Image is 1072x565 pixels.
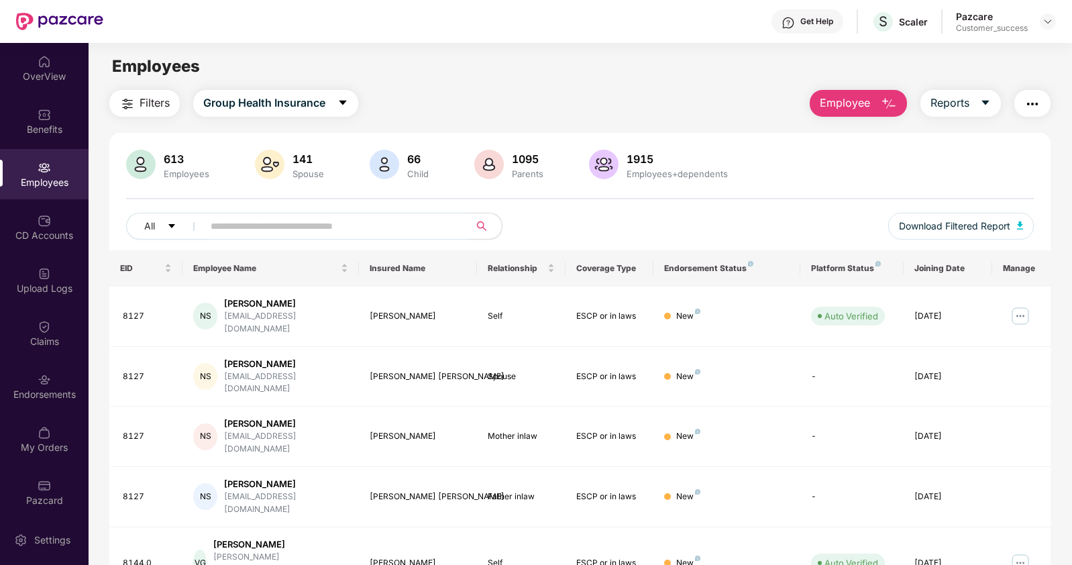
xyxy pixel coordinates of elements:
[167,221,176,232] span: caret-down
[695,489,700,495] img: svg+xml;base64,PHN2ZyB4bWxucz0iaHR0cDovL3d3dy53My5vcmcvMjAwMC9zdmciIHdpZHRoPSI4IiBoZWlnaHQ9IjgiIH...
[589,150,619,179] img: svg+xml;base64,PHN2ZyB4bWxucz0iaHR0cDovL3d3dy53My5vcmcvMjAwMC9zdmciIHhtbG5zOnhsaW5rPSJodHRwOi8vd3...
[1017,221,1024,229] img: svg+xml;base64,PHN2ZyB4bWxucz0iaHR0cDovL3d3dy53My5vcmcvMjAwMC9zdmciIHhtbG5zOnhsaW5rPSJodHRwOi8vd3...
[875,261,881,266] img: svg+xml;base64,PHN2ZyB4bWxucz0iaHR0cDovL3d3dy53My5vcmcvMjAwMC9zdmciIHdpZHRoPSI4IiBoZWlnaHQ9IjgiIH...
[1024,96,1040,112] img: svg+xml;base64,PHN2ZyB4bWxucz0iaHR0cDovL3d3dy53My5vcmcvMjAwMC9zdmciIHdpZHRoPSIyNCIgaGVpZ2h0PSIyNC...
[123,491,172,503] div: 8127
[38,479,51,493] img: svg+xml;base64,PHN2ZyBpZD0iUGF6Y2FyZCIgeG1sbnM9Imh0dHA6Ly93d3cudzMub3JnLzIwMDAvc3ZnIiB3aWR0aD0iMj...
[820,95,870,111] span: Employee
[992,250,1051,287] th: Manage
[469,213,502,240] button: search
[800,467,904,527] td: -
[824,309,878,323] div: Auto Verified
[38,267,51,280] img: svg+xml;base64,PHN2ZyBpZD0iVXBsb2FkX0xvZ3MiIGRhdGEtbmFtZT0iVXBsb2FkIExvZ3MiIHhtbG5zPSJodHRwOi8vd3...
[224,478,348,491] div: [PERSON_NAME]
[956,23,1028,34] div: Customer_success
[914,430,981,443] div: [DATE]
[370,150,399,179] img: svg+xml;base64,PHN2ZyB4bWxucz0iaHR0cDovL3d3dy53My5vcmcvMjAwMC9zdmciIHhtbG5zOnhsaW5rPSJodHRwOi8vd3...
[140,95,170,111] span: Filters
[182,250,359,287] th: Employee Name
[477,250,566,287] th: Relationship
[695,556,700,561] img: svg+xml;base64,PHN2ZyB4bWxucz0iaHR0cDovL3d3dy53My5vcmcvMjAwMC9zdmciIHdpZHRoPSI4IiBoZWlnaHQ9IjgiIH...
[566,250,654,287] th: Coverage Type
[193,263,338,274] span: Employee Name
[126,213,208,240] button: Allcaret-down
[899,15,928,28] div: Scaler
[193,483,217,510] div: NS
[930,95,969,111] span: Reports
[224,370,348,396] div: [EMAIL_ADDRESS][DOMAIN_NAME]
[123,430,172,443] div: 8127
[193,363,217,390] div: NS
[488,263,545,274] span: Relationship
[904,250,992,287] th: Joining Date
[359,250,476,287] th: Insured Name
[676,310,700,323] div: New
[888,213,1034,240] button: Download Filtered Report
[800,347,904,407] td: -
[290,152,327,166] div: 141
[576,430,643,443] div: ESCP or in laws
[664,263,790,274] div: Endorsement Status
[509,152,546,166] div: 1095
[126,150,156,179] img: svg+xml;base64,PHN2ZyB4bWxucz0iaHR0cDovL3d3dy53My5vcmcvMjAwMC9zdmciIHhtbG5zOnhsaW5rPSJodHRwOi8vd3...
[474,150,504,179] img: svg+xml;base64,PHN2ZyB4bWxucz0iaHR0cDovL3d3dy53My5vcmcvMjAwMC9zdmciIHhtbG5zOnhsaW5rPSJodHRwOi8vd3...
[255,150,284,179] img: svg+xml;base64,PHN2ZyB4bWxucz0iaHR0cDovL3d3dy53My5vcmcvMjAwMC9zdmciIHhtbG5zOnhsaW5rPSJodHRwOi8vd3...
[109,90,180,117] button: Filters
[956,10,1028,23] div: Pazcare
[38,108,51,121] img: svg+xml;base64,PHN2ZyBpZD0iQmVuZWZpdHMiIHhtbG5zPSJodHRwOi8vd3d3LnczLm9yZy8yMDAwL3N2ZyIgd2lkdGg9Ij...
[193,90,358,117] button: Group Health Insurancecaret-down
[120,263,162,274] span: EID
[38,426,51,440] img: svg+xml;base64,PHN2ZyBpZD0iTXlfT3JkZXJzIiBkYXRhLW5hbWU9Ik15IE9yZGVycyIgeG1sbnM9Imh0dHA6Ly93d3cudz...
[576,491,643,503] div: ESCP or in laws
[161,168,212,179] div: Employees
[38,320,51,333] img: svg+xml;base64,PHN2ZyBpZD0iQ2xhaW0iIHhtbG5zPSJodHRwOi8vd3d3LnczLm9yZy8yMDAwL3N2ZyIgd2lkdGg9IjIwIi...
[676,491,700,503] div: New
[224,417,348,430] div: [PERSON_NAME]
[337,97,348,109] span: caret-down
[748,261,753,266] img: svg+xml;base64,PHN2ZyB4bWxucz0iaHR0cDovL3d3dy53My5vcmcvMjAwMC9zdmciIHdpZHRoPSI4IiBoZWlnaHQ9IjgiIH...
[509,168,546,179] div: Parents
[914,310,981,323] div: [DATE]
[213,538,348,551] div: [PERSON_NAME]
[800,407,904,467] td: -
[488,310,555,323] div: Self
[370,491,466,503] div: [PERSON_NAME] [PERSON_NAME]
[290,168,327,179] div: Spouse
[123,370,172,383] div: 8127
[1010,305,1031,327] img: manageButton
[405,168,431,179] div: Child
[488,430,555,443] div: Mother inlaw
[676,370,700,383] div: New
[224,358,348,370] div: [PERSON_NAME]
[370,310,466,323] div: [PERSON_NAME]
[224,310,348,336] div: [EMAIL_ADDRESS][DOMAIN_NAME]
[405,152,431,166] div: 66
[38,214,51,227] img: svg+xml;base64,PHN2ZyBpZD0iQ0RfQWNjb3VudHMiIGRhdGEtbmFtZT0iQ0QgQWNjb3VudHMiIHhtbG5zPSJodHRwOi8vd3...
[14,533,28,547] img: svg+xml;base64,PHN2ZyBpZD0iU2V0dGluZy0yMHgyMCIgeG1sbnM9Imh0dHA6Ly93d3cudzMub3JnLzIwMDAvc3ZnIiB3aW...
[224,430,348,456] div: [EMAIL_ADDRESS][DOMAIN_NAME]
[881,96,897,112] img: svg+xml;base64,PHN2ZyB4bWxucz0iaHR0cDovL3d3dy53My5vcmcvMjAwMC9zdmciIHhtbG5zOnhsaW5rPSJodHRwOi8vd3...
[370,370,466,383] div: [PERSON_NAME] [PERSON_NAME]
[469,221,495,232] span: search
[914,491,981,503] div: [DATE]
[193,303,217,329] div: NS
[920,90,1001,117] button: Reportscaret-down
[811,263,893,274] div: Platform Status
[695,429,700,434] img: svg+xml;base64,PHN2ZyB4bWxucz0iaHR0cDovL3d3dy53My5vcmcvMjAwMC9zdmciIHdpZHRoPSI4IiBoZWlnaHQ9IjgiIH...
[488,491,555,503] div: Father inlaw
[203,95,325,111] span: Group Health Insurance
[144,219,155,234] span: All
[38,161,51,174] img: svg+xml;base64,PHN2ZyBpZD0iRW1wbG95ZWVzIiB4bWxucz0iaHR0cDovL3d3dy53My5vcmcvMjAwMC9zdmciIHdpZHRoPS...
[676,430,700,443] div: New
[624,168,731,179] div: Employees+dependents
[123,310,172,323] div: 8127
[899,219,1010,234] span: Download Filtered Report
[370,430,466,443] div: [PERSON_NAME]
[38,373,51,387] img: svg+xml;base64,PHN2ZyBpZD0iRW5kb3JzZW1lbnRzIiB4bWxucz0iaHR0cDovL3d3dy53My5vcmcvMjAwMC9zdmciIHdpZH...
[782,16,795,30] img: svg+xml;base64,PHN2ZyBpZD0iSGVscC0zMngzMiIgeG1sbnM9Imh0dHA6Ly93d3cudzMub3JnLzIwMDAvc3ZnIiB3aWR0aD...
[980,97,991,109] span: caret-down
[624,152,731,166] div: 1915
[914,370,981,383] div: [DATE]
[30,533,74,547] div: Settings
[112,56,200,76] span: Employees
